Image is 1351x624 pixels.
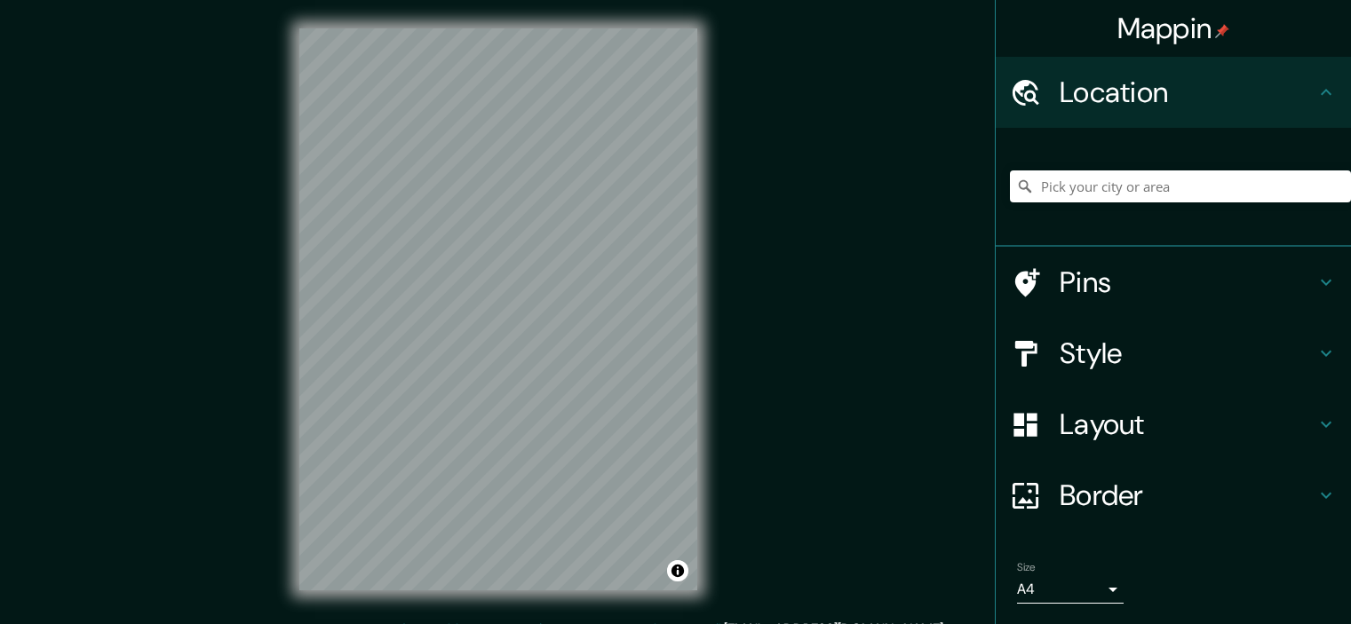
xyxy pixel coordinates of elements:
input: Pick your city or area [1010,170,1351,202]
h4: Pins [1060,265,1315,300]
div: A4 [1017,575,1124,604]
canvas: Map [299,28,697,590]
div: Layout [996,389,1351,460]
h4: Style [1060,336,1315,371]
h4: Mappin [1117,11,1230,46]
img: pin-icon.png [1215,24,1229,38]
div: Style [996,318,1351,389]
div: Pins [996,247,1351,318]
h4: Border [1060,478,1315,513]
label: Size [1017,560,1036,575]
div: Border [996,460,1351,531]
h4: Layout [1060,407,1315,442]
iframe: Help widget launcher [1193,555,1331,604]
div: Location [996,57,1351,128]
h4: Location [1060,75,1315,110]
button: Toggle attribution [667,560,688,581]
